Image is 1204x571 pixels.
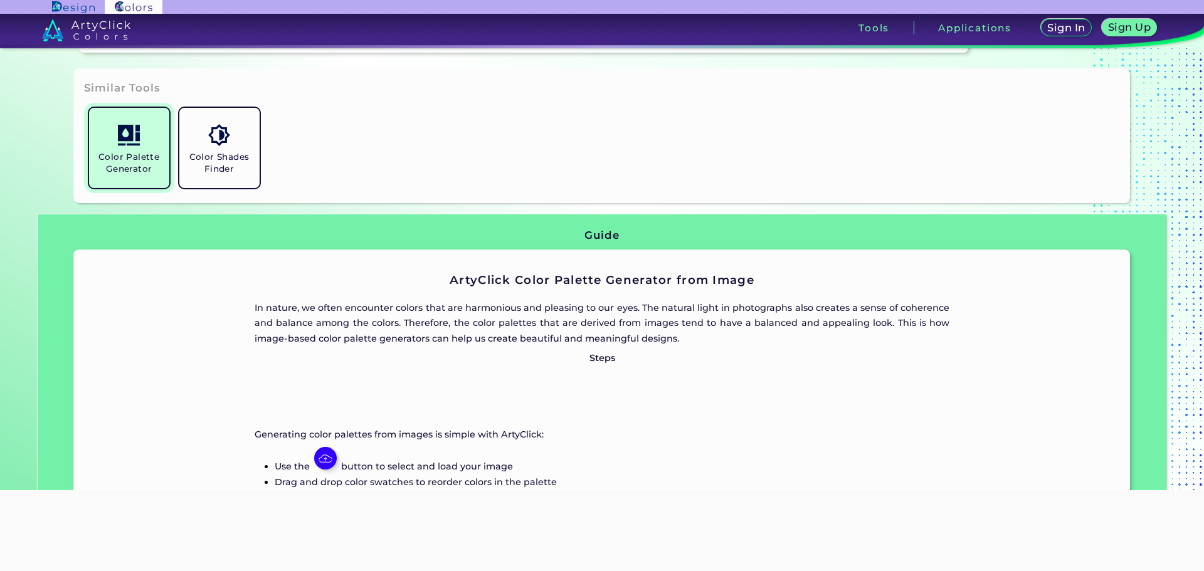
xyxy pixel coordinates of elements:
[255,427,950,442] p: Generating color palettes from images is simple with ArtyClick:
[1043,20,1089,36] a: Sign In
[52,1,94,13] img: ArtyClick Design logo
[118,124,140,146] img: icon_col_pal_col.svg
[255,300,950,346] p: In nature, we often encounter colors that are harmonious and pleasing to our eyes. The natural li...
[287,490,917,568] iframe: Advertisement
[858,23,889,33] h3: Tools
[42,19,130,41] img: logo_artyclick_colors_white.svg
[174,103,265,193] a: Color Shades Finder
[208,124,230,146] img: icon_color_shades.svg
[1049,23,1083,33] h5: Sign In
[314,447,337,469] img: icon_white_upload.svg
[94,151,164,175] h5: Color Palette Generator
[275,474,950,490] p: Drag and drop color swatches to reorder colors in the palette
[184,151,255,175] h5: Color Shades Finder
[84,81,161,96] h3: Similar Tools
[584,228,619,243] h3: Guide
[255,350,950,365] p: Steps
[938,23,1011,33] h3: Applications
[275,447,950,474] p: Use the button to select and load your image
[1105,20,1154,36] a: Sign Up
[255,272,950,288] h2: ArtyClick Color Palette Generator from Image
[1110,23,1149,32] h5: Sign Up
[255,370,950,427] iframe: Advertisement
[84,103,174,193] a: Color Palette Generator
